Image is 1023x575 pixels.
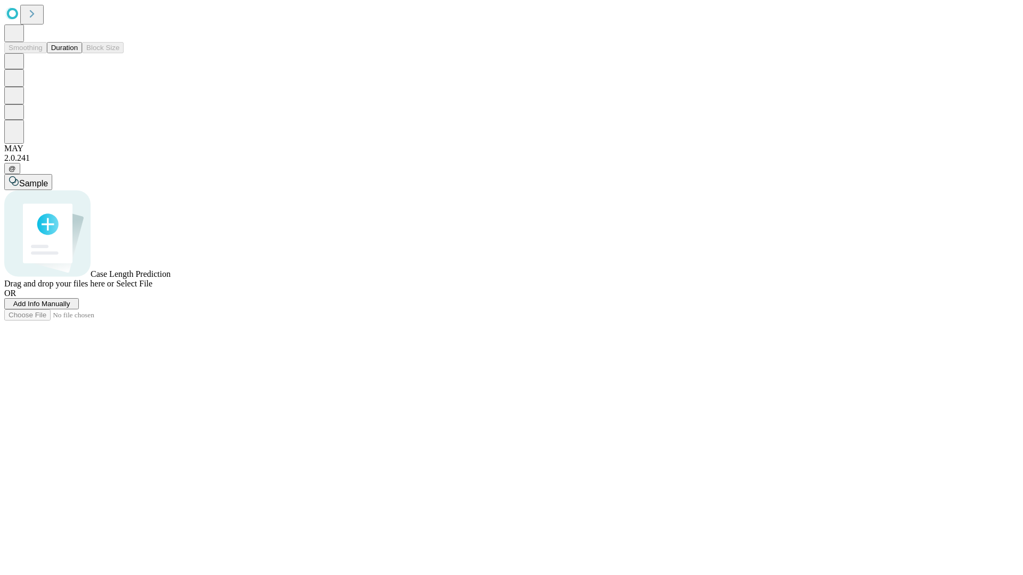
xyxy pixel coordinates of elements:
[4,42,47,53] button: Smoothing
[82,42,124,53] button: Block Size
[4,163,20,174] button: @
[116,279,152,288] span: Select File
[4,298,79,309] button: Add Info Manually
[4,144,1019,153] div: MAY
[4,279,114,288] span: Drag and drop your files here or
[13,300,70,308] span: Add Info Manually
[47,42,82,53] button: Duration
[91,269,170,278] span: Case Length Prediction
[4,153,1019,163] div: 2.0.241
[19,179,48,188] span: Sample
[4,174,52,190] button: Sample
[4,289,16,298] span: OR
[9,165,16,172] span: @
